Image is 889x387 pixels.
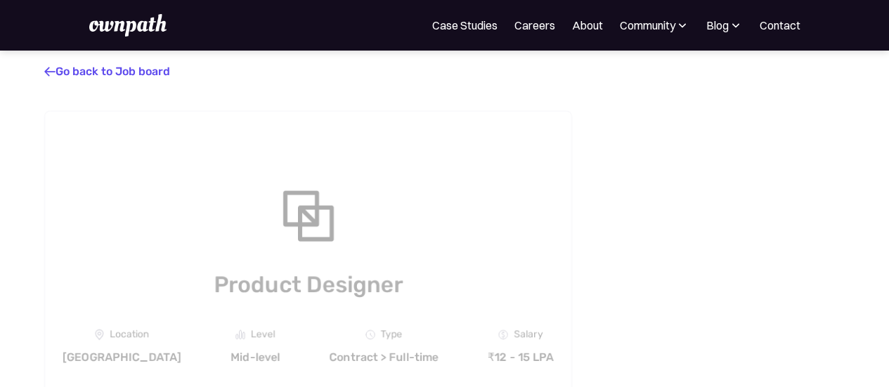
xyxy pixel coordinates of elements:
img: Money Icon - Job Board X Webflow Template [499,330,509,340]
div: Mid-level [231,350,280,365]
div: Blog [706,17,729,34]
a: Case Studies [432,17,498,34]
a: Careers [514,17,555,34]
h1: Product Designer [63,269,554,301]
div: Salary [514,329,543,341]
div: Contract > Full-time [330,350,439,365]
a: About [572,17,603,34]
div: Type [381,329,403,341]
img: Location Icon - Job Board X Webflow Template [95,329,104,341]
img: Graph Icon - Job Board X Webflow Template [235,330,245,340]
a: Go back to Job board [44,65,170,78]
div: Community [620,17,675,34]
a: Contact [760,17,800,34]
div: [GEOGRAPHIC_DATA] [63,350,181,365]
img: Clock Icon - Job Board X Webflow Template [365,330,375,340]
div: Location [110,329,149,341]
div: Blog [706,17,743,34]
div: ₹12 - 15 LPA [488,350,554,365]
span:  [44,65,56,79]
div: Level [251,329,275,341]
div: Community [620,17,689,34]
